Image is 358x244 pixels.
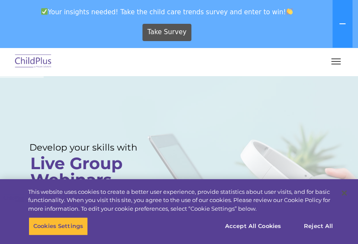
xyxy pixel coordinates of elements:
span: Take Survey [147,25,186,40]
rs-layer: Live Group Webinars [30,155,140,188]
div: This website uses cookies to create a better user experience, provide statistics about user visit... [28,188,333,213]
img: 👏 [286,8,293,15]
img: ChildPlus by Procare Solutions [13,51,54,72]
button: Accept All Cookies [220,217,286,235]
a: Take Survey [142,24,191,41]
img: ✅ [41,8,48,15]
button: Reject All [291,217,345,235]
rs-layer: Develop your skills with [29,142,147,153]
button: Close [335,183,354,202]
button: Cookies Settings [29,217,88,235]
span: Your insights needed! Take the child care trends survey and enter to win! [3,3,331,20]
